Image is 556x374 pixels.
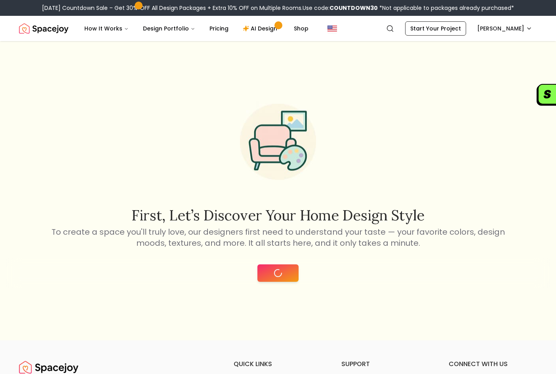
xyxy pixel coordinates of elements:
[19,21,69,36] img: Spacejoy Logo
[303,4,378,12] span: Use code:
[50,207,506,223] h2: First, let’s discover your home design style
[42,4,514,12] div: [DATE] Countdown Sale – Get 30% OFF All Design Packages + Extra 10% OFF on Multiple Rooms.
[78,21,135,36] button: How It Works
[50,226,506,249] p: To create a space you'll truly love, our designers first need to understand your taste — your fav...
[378,4,514,12] span: *Not applicable to packages already purchased*
[19,21,69,36] a: Spacejoy
[472,21,537,36] button: [PERSON_NAME]
[19,16,537,41] nav: Global
[227,91,329,192] img: Start Style Quiz Illustration
[449,359,537,369] h6: connect with us
[329,4,378,12] b: COUNTDOWN30
[328,24,337,33] img: United States
[341,359,430,369] h6: support
[405,21,466,36] a: Start Your Project
[236,21,286,36] a: AI Design
[288,21,315,36] a: Shop
[78,21,315,36] nav: Main
[234,359,322,369] h6: quick links
[137,21,202,36] button: Design Portfolio
[203,21,235,36] a: Pricing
